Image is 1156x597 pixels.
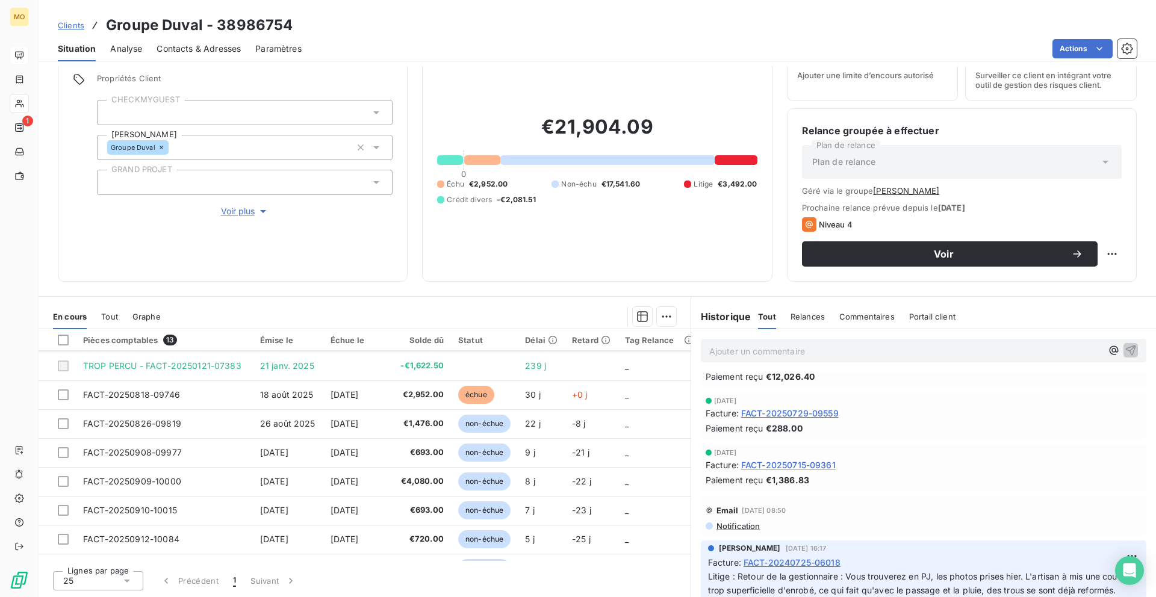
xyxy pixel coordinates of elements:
span: FACT-20250818-09746 [83,389,180,400]
button: Suivant [243,568,304,593]
button: [PERSON_NAME] [873,186,939,196]
span: Relances [791,312,825,321]
span: non-échue [458,559,511,577]
span: -25 j [572,534,591,544]
span: 0 [461,169,466,179]
span: Propriétés Client [97,73,393,90]
span: Échu [447,179,464,190]
span: [DATE] [331,476,359,486]
span: FACT-20250908-09977 [83,447,182,457]
span: FACT-20240725-06018 [744,556,841,569]
div: Open Intercom Messenger [1115,556,1144,585]
span: €720.00 [400,533,444,545]
h2: €21,904.09 [437,115,757,151]
span: _ [625,447,629,457]
span: FACT-20250910-10015 [83,505,177,515]
span: Situation [58,43,96,55]
span: Litige [694,179,713,190]
span: €693.00 [400,504,444,516]
span: €1,476.00 [400,418,444,430]
span: FACT-20250826-09819 [83,418,181,428]
span: 1 [22,116,33,126]
div: Retard [572,335,611,345]
span: [DATE] [331,534,359,544]
span: Facture : [706,407,739,419]
span: [DATE] [331,389,359,400]
span: [DATE] [331,505,359,515]
span: [DATE] 08:50 [742,507,786,514]
span: 26 août 2025 [260,418,315,428]
span: Paiement reçu [706,474,763,486]
span: [DATE] [331,418,359,428]
h6: Historique [691,309,751,324]
span: -21 j [572,447,589,457]
span: -22 j [572,476,591,486]
button: Voir [802,241,1098,267]
input: Ajouter une valeur [107,177,117,188]
div: Tag Relance [625,335,689,345]
span: Portail client [909,312,956,321]
span: Paiement reçu [706,422,763,435]
span: -€2,081.51 [497,194,536,205]
span: €12,026.40 [766,370,815,383]
span: €2,952.00 [400,389,444,401]
span: non-échue [458,501,511,519]
img: Logo LeanPay [10,571,29,590]
span: 239 j [525,360,546,371]
span: Facture : [706,459,739,471]
span: [DATE] [714,449,737,456]
span: FACT-20250909-10000 [83,476,181,486]
span: 1 [233,575,236,587]
div: Délai [525,335,558,345]
span: Géré via le groupe [802,186,1122,196]
span: Crédit divers [447,194,492,205]
div: Pièces comptables [83,335,246,345]
span: Clients [58,20,84,30]
input: Ajouter une valeur [107,107,117,118]
span: 9 j [525,447,535,457]
span: 18 août 2025 [260,389,314,400]
span: 22 j [525,418,541,428]
span: Ajouter une limite d’encours autorisé [797,70,934,80]
span: Paramètres [255,43,302,55]
span: Facture : [708,556,741,569]
span: Non-échu [561,179,596,190]
span: Paiement reçu [706,370,763,383]
span: _ [625,418,629,428]
span: _ [625,534,629,544]
span: 21 janv. 2025 [260,360,314,371]
span: _ [625,505,629,515]
span: Contacts & Adresses [157,43,241,55]
div: Émise le [260,335,316,345]
span: €1,386.83 [766,474,809,486]
span: €3,492.00 [718,179,757,190]
h3: Groupe Duval - 38986754 [106,14,293,36]
span: Analyse [110,43,142,55]
span: €2,952.00 [469,179,508,190]
span: Email [716,506,739,515]
span: Commentaires [839,312,895,321]
span: Graphe [132,312,161,321]
span: [DATE] [714,397,737,404]
span: non-échue [458,472,511,490]
span: [DATE] [260,534,288,544]
div: Statut [458,335,511,345]
span: échue [458,386,494,404]
span: 30 j [525,389,541,400]
span: TROP PERCU - FACT-20250121-07383 [83,360,241,371]
span: +0 j [572,389,588,400]
span: -23 j [572,505,591,515]
button: 1 [226,568,243,593]
span: €693.00 [400,447,444,459]
span: non-échue [458,530,511,548]
a: Clients [58,19,84,31]
span: 8 j [525,476,535,486]
span: _ [625,389,629,400]
span: [DATE] 16:17 [786,545,827,552]
span: [DATE] [260,447,288,457]
span: _ [625,476,629,486]
h6: Relance groupée à effectuer [802,123,1122,138]
span: Plan de relance [812,156,875,168]
span: _ [625,360,629,371]
span: Tout [101,312,118,321]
